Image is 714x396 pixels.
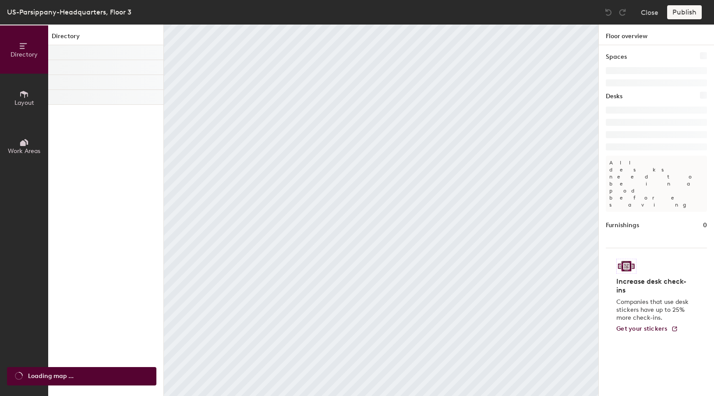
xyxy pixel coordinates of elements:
[618,8,627,17] img: Redo
[28,371,74,381] span: Loading map ...
[164,25,598,396] canvas: Map
[14,99,34,107] span: Layout
[703,221,707,230] h1: 0
[641,5,658,19] button: Close
[616,325,668,332] span: Get your stickers
[616,298,691,322] p: Companies that use desk stickers have up to 25% more check-ins.
[604,8,613,17] img: Undo
[8,147,40,155] span: Work Areas
[616,325,678,333] a: Get your stickers
[7,7,131,18] div: US-Parsippany-Headquarters, Floor 3
[616,259,636,274] img: Sticker logo
[606,221,639,230] h1: Furnishings
[616,277,691,295] h4: Increase desk check-ins
[606,156,707,212] p: All desks need to be in a pod before saving
[599,25,714,45] h1: Floor overview
[606,52,627,62] h1: Spaces
[11,51,38,58] span: Directory
[48,32,163,45] h1: Directory
[606,92,622,101] h1: Desks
